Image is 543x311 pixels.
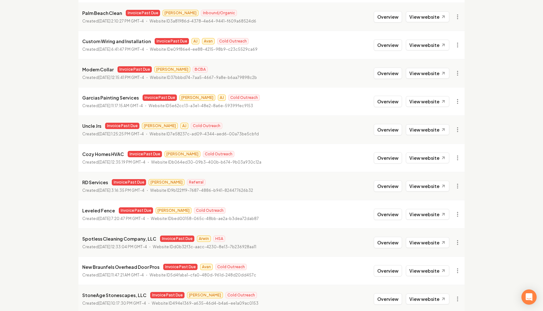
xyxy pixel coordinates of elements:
[82,291,146,299] p: StoneAge Stonescapes, LLC
[82,103,143,109] p: Created
[374,237,402,248] button: Overview
[82,94,139,101] p: Garcias Painting Services
[151,216,259,222] p: Website ID bed00158-065c-48bb-ae2a-b3dea72dab87
[82,263,159,271] p: New Braunfels Overhead Door Pros
[150,46,258,53] p: Website ID e09f86e4-ee88-4215-98b9-c23c5529ca69
[150,75,257,81] p: Website ID 37bbbd74-7aa5-4667-9a8e-b6aa79898c2b
[197,236,211,242] span: Arwin
[98,160,145,165] time: [DATE] 12:35:19 PM GMT-4
[156,207,191,214] span: [PERSON_NAME]
[142,123,178,129] span: [PERSON_NAME]
[98,273,144,277] time: [DATE] 11:47:21 AM GMT-4
[406,152,449,163] a: View website
[194,207,225,214] span: Cold Outreach
[406,11,449,22] a: View website
[374,11,402,23] button: Overview
[105,123,139,129] span: Invoice Past Due
[82,159,145,165] p: Created
[82,66,114,73] p: Modern Collar
[82,46,144,53] p: Created
[153,244,256,250] p: Website ID d0b32f3c-aacc-4230-8e13-7b236928aa11
[200,264,213,270] span: Avan
[374,209,402,220] button: Overview
[152,300,258,307] p: Website ID 494e1369-a635-46d4-b4a6-ee1a09ac0153
[82,207,115,214] p: Leveled Fence
[82,18,144,24] p: Created
[98,103,143,108] time: [DATE] 11:17:15 AM GMT-4
[82,178,108,186] p: RD Services
[406,40,449,50] a: View website
[98,19,144,23] time: [DATE] 2:10:27 PM GMT-4
[203,151,234,157] span: Cold Outreach
[213,236,225,242] span: HSA
[149,103,253,109] p: Website ID 5e62cc13-a3e1-48e2-8a6e-59399fec9153
[164,151,200,157] span: [PERSON_NAME]
[150,131,259,137] p: Website ID 7e58237c-ad09-4344-aed6-00a73be5cbfd
[406,265,449,276] a: View website
[187,292,223,298] span: [PERSON_NAME]
[406,181,449,191] a: View website
[82,187,144,194] p: Created
[215,264,247,270] span: Cold Outreach
[150,272,256,278] p: Website ID 5d4faba1-cfa0-480d-961d-248d20dd457c
[117,66,152,73] span: Invoice Past Due
[374,124,402,135] button: Overview
[126,10,160,16] span: Invoice Past Due
[160,236,194,242] span: Invoice Past Due
[374,180,402,192] button: Overview
[98,244,147,249] time: [DATE] 12:33:04 PM GMT-4
[98,216,145,221] time: [DATE] 7:20:47 PM GMT-4
[179,94,215,101] span: [PERSON_NAME]
[202,38,215,44] span: Avan
[82,122,101,130] p: Uncle Jrs
[82,244,147,250] p: Created
[82,272,144,278] p: Created
[218,94,226,101] span: AJ
[112,179,146,185] span: Invoice Past Due
[151,159,261,165] p: Website ID b064ed30-09b3-400b-b674-9b03a930c12a
[225,292,257,298] span: Cold Outreach
[119,207,153,214] span: Invoice Past Due
[406,96,449,107] a: View website
[82,75,144,81] p: Created
[163,10,198,16] span: [PERSON_NAME]
[82,131,144,137] p: Created
[82,216,145,222] p: Created
[82,37,151,45] p: Custom Wiring and Installation
[143,94,177,101] span: Invoice Past Due
[149,179,184,185] span: [PERSON_NAME]
[180,123,188,129] span: AJ
[98,188,144,193] time: [DATE] 3:16:35 PM GMT-4
[374,265,402,276] button: Overview
[406,209,449,220] a: View website
[150,187,253,194] p: Website ID 9b122ff9-7687-4886-b941-824477626b32
[201,10,237,16] span: Inbound/Organic
[406,68,449,79] a: View website
[150,18,256,24] p: Website ID 3a81986d-4378-4e64-9441-f609a68524d6
[406,124,449,135] a: View website
[155,38,189,44] span: Invoice Past Due
[374,68,402,79] button: Overview
[82,150,124,158] p: Cozy Homes HVAC
[374,293,402,305] button: Overview
[98,301,146,306] time: [DATE] 10:17:30 PM GMT-4
[82,300,146,307] p: Created
[374,152,402,164] button: Overview
[406,294,449,304] a: View website
[521,289,537,305] div: Open Intercom Messenger
[187,179,205,185] span: Referral
[217,38,249,44] span: Cold Outreach
[82,235,156,243] p: Spotless Cleaning Company, LLC
[193,66,208,73] span: BCBA
[163,264,198,270] span: Invoice Past Due
[154,66,190,73] span: [PERSON_NAME]
[406,237,449,248] a: View website
[374,96,402,107] button: Overview
[191,123,222,129] span: Cold Outreach
[98,132,144,136] time: [DATE] 1:25:25 PM GMT-4
[374,39,402,51] button: Overview
[98,75,144,80] time: [DATE] 12:15:41 PM GMT-4
[150,292,184,298] span: Invoice Past Due
[191,38,199,44] span: AJ
[98,47,144,52] time: [DATE] 6:41:47 PM GMT-4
